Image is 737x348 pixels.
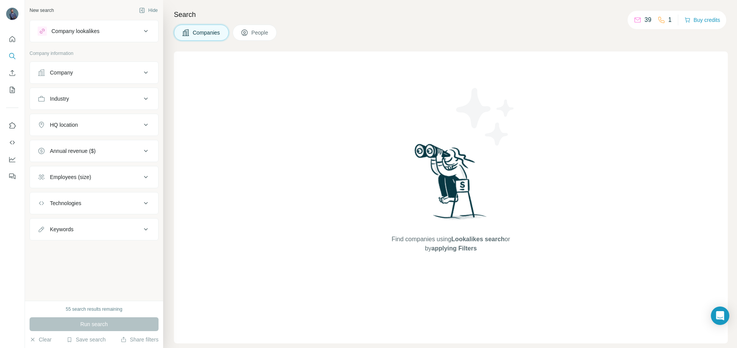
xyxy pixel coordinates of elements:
div: HQ location [50,121,78,129]
div: Industry [50,95,69,103]
button: Search [6,49,18,63]
div: Keywords [50,225,73,233]
button: Annual revenue ($) [30,142,158,160]
button: Use Surfe API [6,136,18,149]
button: Employees (size) [30,168,158,186]
button: Keywords [30,220,158,239]
button: Hide [134,5,163,16]
h4: Search [174,9,728,20]
img: Surfe Illustration - Stars [451,82,520,151]
div: New search [30,7,54,14]
div: Company [50,69,73,76]
button: Feedback [6,169,18,183]
button: Dashboard [6,152,18,166]
button: Save search [66,336,106,343]
button: Company lookalikes [30,22,158,40]
button: Company [30,63,158,82]
span: Lookalikes search [451,236,505,242]
div: Company lookalikes [51,27,99,35]
span: Find companies using or by [389,235,512,253]
button: Buy credits [684,15,720,25]
p: 39 [644,15,651,25]
p: 1 [668,15,672,25]
img: Surfe Illustration - Woman searching with binoculars [411,142,491,227]
button: HQ location [30,116,158,134]
div: Employees (size) [50,173,91,181]
button: Quick start [6,32,18,46]
span: applying Filters [431,245,477,252]
button: Industry [30,89,158,108]
button: Share filters [121,336,159,343]
div: Annual revenue ($) [50,147,96,155]
span: Companies [193,29,221,36]
div: 55 search results remaining [66,306,122,313]
div: Open Intercom Messenger [711,307,729,325]
span: People [251,29,269,36]
img: Avatar [6,8,18,20]
button: My lists [6,83,18,97]
div: Technologies [50,199,81,207]
button: Enrich CSV [6,66,18,80]
button: Use Surfe on LinkedIn [6,119,18,133]
button: Technologies [30,194,158,212]
p: Company information [30,50,159,57]
button: Clear [30,336,51,343]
